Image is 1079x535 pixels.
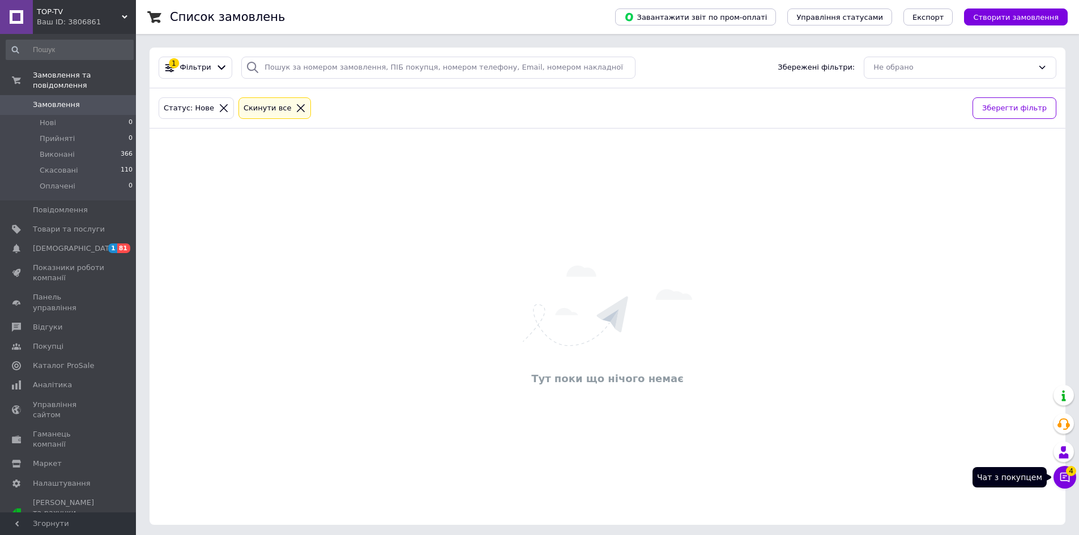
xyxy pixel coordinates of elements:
[33,361,94,371] span: Каталог ProSale
[33,243,117,254] span: [DEMOGRAPHIC_DATA]
[161,102,216,114] div: Статус: Нове
[180,62,211,73] span: Фільтри
[33,498,105,529] span: [PERSON_NAME] та рахунки
[155,371,1060,386] div: Тут поки що нічого немає
[33,70,136,91] span: Замовлення та повідомлення
[33,205,88,215] span: Повідомлення
[37,17,136,27] div: Ваш ID: 3806861
[973,13,1059,22] span: Створити замовлення
[40,134,75,144] span: Прийняті
[37,7,122,17] span: TOP-TV
[787,8,892,25] button: Управління статусами
[33,263,105,283] span: Показники роботи компанії
[108,243,117,253] span: 1
[40,149,75,160] span: Виконані
[129,181,133,191] span: 0
[33,380,72,390] span: Аналітика
[615,8,776,25] button: Завантажити звіт по пром-оплаті
[33,429,105,450] span: Гаманець компанії
[40,118,56,128] span: Нові
[170,10,285,24] h1: Список замовлень
[982,102,1047,114] span: Зберегти фільтр
[33,459,62,469] span: Маркет
[33,224,105,234] span: Товари та послуги
[796,13,883,22] span: Управління статусами
[241,57,636,79] input: Пошук за номером замовлення, ПІБ покупця, номером телефону, Email, номером накладної
[40,165,78,176] span: Скасовані
[1066,466,1076,476] span: 4
[241,102,294,114] div: Cкинути все
[33,322,62,332] span: Відгуки
[121,165,133,176] span: 110
[117,243,130,253] span: 81
[6,40,134,60] input: Пошук
[873,62,1033,74] div: Не обрано
[33,400,105,420] span: Управління сайтом
[33,341,63,352] span: Покупці
[953,12,1068,21] a: Створити замовлення
[964,8,1068,25] button: Створити замовлення
[912,13,944,22] span: Експорт
[40,181,75,191] span: Оплачені
[973,97,1056,119] button: Зберегти фільтр
[121,149,133,160] span: 366
[129,134,133,144] span: 0
[129,118,133,128] span: 0
[903,8,953,25] button: Експорт
[973,467,1047,487] div: Чат з покупцем
[33,100,80,110] span: Замовлення
[169,58,179,69] div: 1
[33,478,91,489] span: Налаштування
[1054,466,1076,489] button: Чат з покупцем4
[624,12,767,22] span: Завантажити звіт по пром-оплаті
[33,292,105,313] span: Панель управління
[778,62,855,73] span: Збережені фільтри:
